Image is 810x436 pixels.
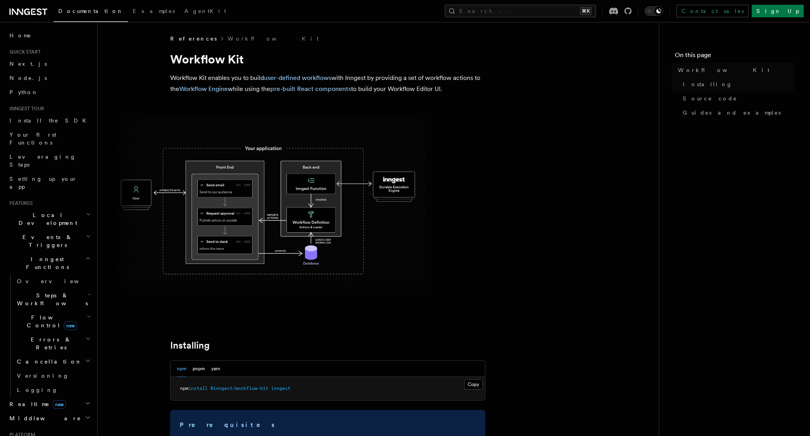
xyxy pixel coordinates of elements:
[58,8,123,14] span: Documentation
[110,115,425,304] img: The Workflow Kit provides a Workflow Engine to compose workflow actions on the back end and a set...
[180,386,188,391] span: npm
[6,411,93,425] button: Middleware
[9,61,47,67] span: Next.js
[14,369,93,383] a: Versioning
[678,66,769,74] span: Workflow Kit
[270,85,351,93] a: pre-built React components
[14,314,87,329] span: Flow Control
[211,361,220,377] button: yarn
[17,278,98,284] span: Overview
[675,63,794,77] a: Workflow Kit
[683,80,732,88] span: Installing
[170,72,485,95] p: Workflow Kit enables you to build with Inngest by providing a set of workflow actions to the whil...
[676,5,749,17] a: Contact sales
[184,8,226,14] span: AgentKit
[464,379,483,390] button: Copy
[445,5,596,17] button: Search...⌘K
[752,5,804,17] a: Sign Up
[645,6,663,16] button: Toggle dark mode
[6,113,93,128] a: Install the SDK
[9,117,91,124] span: Install the SDK
[53,400,66,409] span: new
[9,75,47,81] span: Node.js
[6,71,93,85] a: Node.js
[9,176,77,190] span: Setting up your app
[6,57,93,71] a: Next.js
[680,91,794,106] a: Source code
[14,354,93,369] button: Cancellation
[188,386,208,391] span: install
[14,336,85,351] span: Errors & Retries
[14,332,93,354] button: Errors & Retries
[6,200,33,206] span: Features
[6,233,86,249] span: Events & Triggers
[14,310,93,332] button: Flow Controlnew
[6,255,85,271] span: Inngest Functions
[680,77,794,91] a: Installing
[6,28,93,43] a: Home
[14,274,93,288] a: Overview
[271,386,290,391] span: inngest
[133,8,175,14] span: Examples
[683,109,781,117] span: Guides and examples
[128,2,180,21] a: Examples
[9,132,56,146] span: Your first Functions
[193,361,205,377] button: pnpm
[6,128,93,150] a: Your first Functions
[6,172,93,194] a: Setting up your app
[17,387,58,393] span: Logging
[210,386,268,391] span: @inngest/workflow-kit
[6,208,93,230] button: Local Development
[6,150,93,172] a: Leveraging Steps
[17,373,69,379] span: Versioning
[54,2,128,22] a: Documentation
[264,74,331,82] a: user-defined workflows
[179,85,228,93] a: Workflow Engine
[6,211,86,227] span: Local Development
[6,49,41,55] span: Quick start
[6,274,93,397] div: Inngest Functions
[9,32,32,39] span: Home
[170,35,217,43] span: References
[580,7,591,15] kbd: ⌘K
[228,35,319,43] a: Workflow Kit
[14,358,82,365] span: Cancellation
[6,85,93,99] a: Python
[6,400,66,408] span: Realtime
[14,383,93,397] a: Logging
[6,230,93,252] button: Events & Triggers
[64,321,77,330] span: new
[14,291,88,307] span: Steps & Workflows
[180,2,231,21] a: AgentKit
[14,288,93,310] button: Steps & Workflows
[675,50,794,63] h4: On this page
[6,252,93,274] button: Inngest Functions
[177,361,186,377] button: npm
[6,414,81,422] span: Middleware
[680,106,794,120] a: Guides and examples
[683,95,737,102] span: Source code
[170,340,210,351] a: Installing
[170,52,485,66] h1: Workflow Kit
[180,421,276,429] strong: Prerequisites
[6,397,93,411] button: Realtimenew
[6,106,44,112] span: Inngest tour
[9,89,38,95] span: Python
[9,154,76,168] span: Leveraging Steps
